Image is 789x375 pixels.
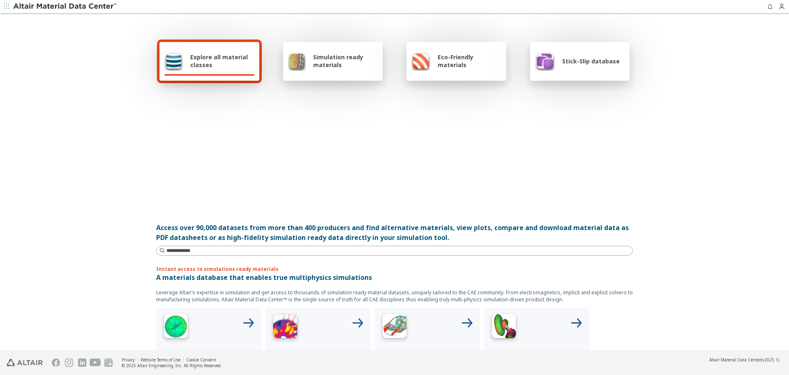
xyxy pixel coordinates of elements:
[7,359,43,366] img: Altair Engineering
[562,57,620,65] span: Stick-Slip database
[378,311,411,344] img: Structural Analyses Icon
[709,357,761,363] span: Altair Material Data Center
[438,53,501,69] span: Eco-Friendly materials
[156,289,633,303] p: Leverage Altair’s expertise in simulation and get access to thousands of simulation ready materia...
[156,266,633,273] p: Instant access to simulations ready materials
[164,51,183,71] img: Explore all material classes
[709,357,779,363] div: (v2025.1)
[190,53,254,69] span: Explore all material classes
[159,311,192,344] img: High Frequency Icon
[313,53,378,69] span: Simulation ready materials
[535,51,555,71] img: Stick-Slip database
[13,2,118,11] img: Altair Material Data Center
[122,357,135,363] a: Privacy
[122,363,222,368] div: © 2025 Altair Engineering, Inc. All Rights Reserved.
[288,51,306,71] img: Simulation ready materials
[411,51,430,71] img: Eco-Friendly materials
[156,223,633,242] div: Access over 90,000 datasets from more than 400 producers and find alternative materials, view plo...
[141,357,180,363] a: Website Terms of Use
[269,311,302,344] img: Low Frequency Icon
[186,357,216,363] a: Cookie Consent
[487,311,520,344] img: Crash Analyses Icon
[156,273,633,282] p: A materials database that enables true multiphysics simulations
